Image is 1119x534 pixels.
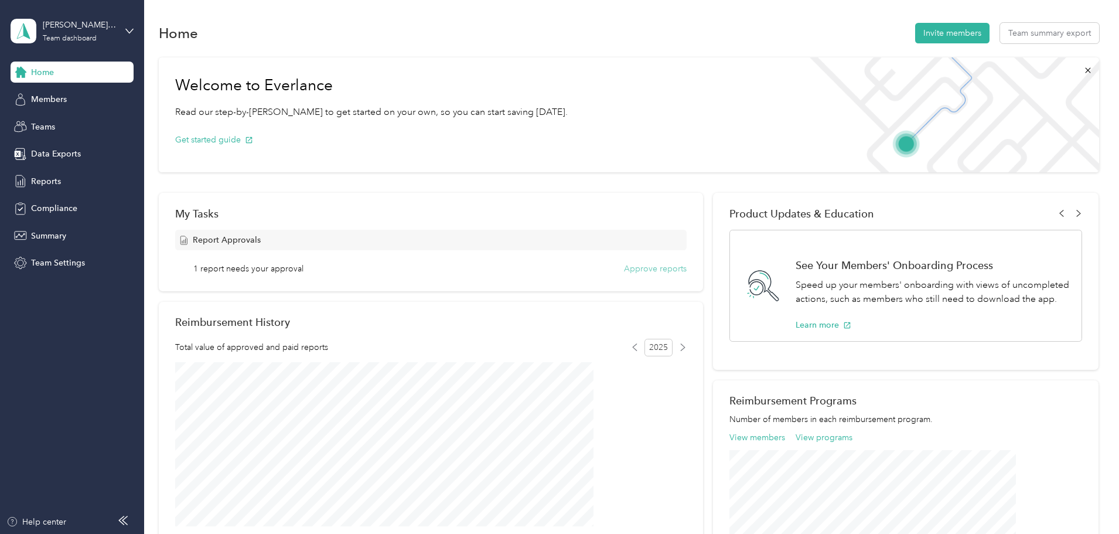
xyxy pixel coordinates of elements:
button: Learn more [796,319,851,331]
p: Number of members in each reimbursement program. [729,413,1082,426]
button: View programs [796,431,852,444]
span: Home [31,66,54,79]
button: Team summary export [1000,23,1099,43]
span: 2025 [644,339,673,356]
h2: Reimbursement History [175,316,290,328]
div: My Tasks [175,208,687,220]
img: Welcome to everlance [798,57,1098,172]
div: [PERSON_NAME] Team [43,19,116,31]
h1: See Your Members' Onboarding Process [796,259,1069,271]
h1: Home [159,27,198,39]
span: Summary [31,230,66,242]
h2: Reimbursement Programs [729,394,1082,407]
span: Total value of approved and paid reports [175,341,328,353]
button: Invite members [915,23,990,43]
button: View members [729,431,785,444]
button: Get started guide [175,134,253,146]
span: Members [31,93,67,106]
p: Read our step-by-[PERSON_NAME] to get started on your own, so you can start saving [DATE]. [175,105,568,120]
span: 1 report needs your approval [193,263,303,275]
span: Product Updates & Education [729,208,874,220]
button: Approve reports [624,263,687,275]
span: Team Settings [31,257,85,269]
span: Data Exports [31,148,81,160]
span: Report Approvals [193,234,261,246]
h1: Welcome to Everlance [175,76,568,95]
span: Compliance [31,202,77,215]
span: Reports [31,175,61,188]
span: Teams [31,121,55,133]
p: Speed up your members' onboarding with views of uncompleted actions, such as members who still ne... [796,278,1069,307]
iframe: Everlance-gr Chat Button Frame [1053,468,1119,534]
button: Help center [6,516,66,528]
div: Team dashboard [43,35,97,42]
